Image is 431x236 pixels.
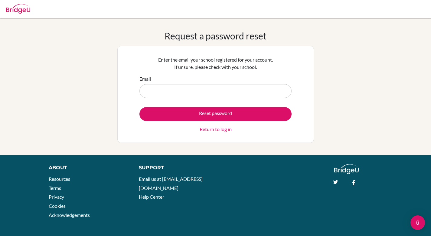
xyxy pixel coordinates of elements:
div: Support [139,164,209,171]
p: Enter the email your school registered for your account. If unsure, please check with your school. [139,56,292,71]
h1: Request a password reset [165,30,266,41]
img: Bridge-U [6,4,30,14]
a: Terms [49,185,61,191]
a: Privacy [49,194,64,200]
div: About [49,164,125,171]
a: Help Center [139,194,164,200]
div: Open Intercom Messenger [410,215,425,230]
a: Return to log in [200,126,232,133]
a: Email us at [EMAIL_ADDRESS][DOMAIN_NAME] [139,176,203,191]
img: logo_white@2x-f4f0deed5e89b7ecb1c2cc34c3e3d731f90f0f143d5ea2071677605dd97b5244.png [334,164,359,174]
a: Cookies [49,203,66,209]
label: Email [139,75,151,83]
button: Reset password [139,107,292,121]
a: Resources [49,176,70,182]
a: Acknowledgements [49,212,90,218]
